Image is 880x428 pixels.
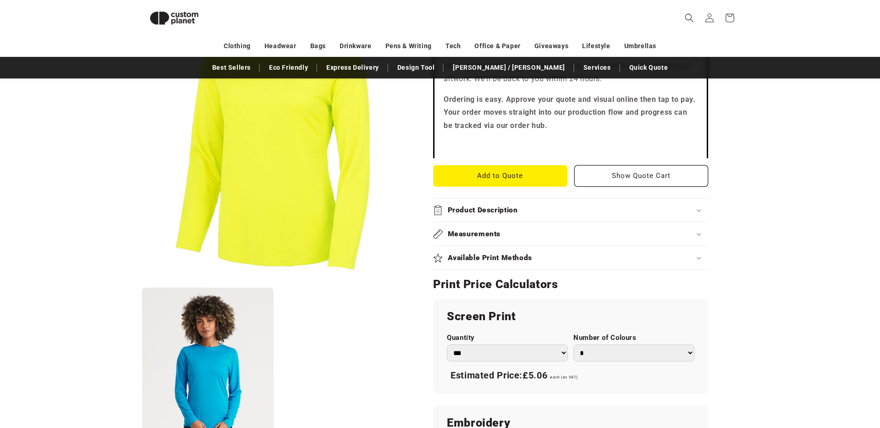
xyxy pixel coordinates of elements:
summary: Measurements [433,222,708,246]
span: £5.06 [522,370,547,381]
a: Umbrellas [624,38,656,54]
h2: Screen Print [447,309,694,324]
a: Eco Friendly [264,60,313,76]
div: Estimated Price: [447,366,694,385]
summary: Product Description [433,199,708,222]
h2: Measurements [448,229,501,239]
iframe: Customer reviews powered by Trustpilot [444,140,698,149]
span: each (ex VAT) [550,375,578,379]
a: Design Tool [393,60,440,76]
a: Office & Paper [474,38,520,54]
a: Quick Quote [625,60,673,76]
a: Services [579,60,616,76]
a: [PERSON_NAME] / [PERSON_NAME] [448,60,569,76]
h2: Available Print Methods [448,253,533,263]
img: Custom Planet [142,4,206,33]
label: Number of Colours [573,334,694,342]
a: Lifestyle [582,38,610,54]
a: Express Delivery [322,60,384,76]
a: Bags [310,38,326,54]
h2: Print Price Calculators [433,277,708,292]
summary: Available Print Methods [433,246,708,270]
h2: Product Description [448,206,518,215]
summary: Search [679,8,699,28]
a: Best Sellers [208,60,255,76]
button: Add to Quote [433,165,567,187]
strong: Ordering is easy. Approve your quote and visual online then tap to pay. Your order moves straight... [444,95,696,130]
button: Show Quote Cart [574,165,709,187]
a: Pens & Writing [385,38,432,54]
a: Giveaways [534,38,568,54]
a: Drinkware [340,38,371,54]
iframe: Chat Widget [723,329,880,428]
a: Clothing [224,38,251,54]
label: Quantity [447,334,568,342]
a: Headwear [264,38,297,54]
a: Tech [445,38,461,54]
